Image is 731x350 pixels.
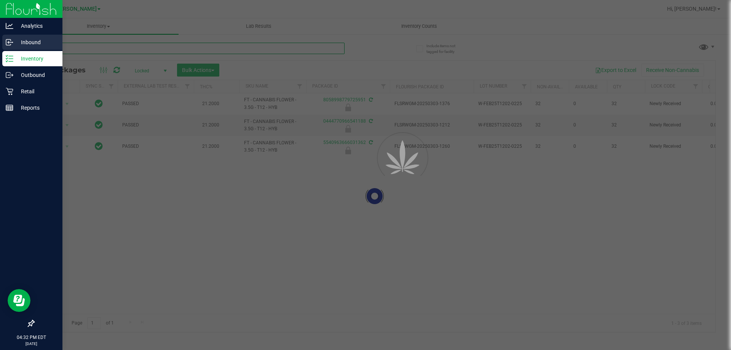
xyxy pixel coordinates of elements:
[3,334,59,341] p: 04:32 PM EDT
[8,289,30,312] iframe: Resource center
[13,70,59,80] p: Outbound
[13,103,59,112] p: Reports
[6,38,13,46] inline-svg: Inbound
[6,104,13,112] inline-svg: Reports
[3,341,59,347] p: [DATE]
[6,55,13,62] inline-svg: Inventory
[13,54,59,63] p: Inventory
[13,87,59,96] p: Retail
[13,38,59,47] p: Inbound
[6,88,13,95] inline-svg: Retail
[13,21,59,30] p: Analytics
[6,71,13,79] inline-svg: Outbound
[6,22,13,30] inline-svg: Analytics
